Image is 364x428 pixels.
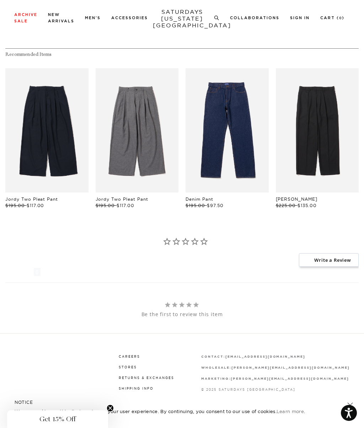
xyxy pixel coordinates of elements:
[201,387,350,392] p: © 2025 Saturdays [GEOGRAPHIC_DATA]
[39,415,76,423] span: Get 15% Off
[225,354,305,358] a: [EMAIL_ADDRESS][DOMAIN_NAME]
[96,203,115,208] span: $195.00
[290,16,310,20] a: Sign In
[15,408,324,415] p: We use cookies on this site to enhance your user experience. By continuing, you consent to our us...
[231,365,350,369] a: [PERSON_NAME][EMAIL_ADDRESS][DOMAIN_NAME]
[96,196,148,202] a: Jordy Two Pleat Pant
[27,203,44,208] span: $117.00
[186,196,213,202] a: Denim Pant
[277,408,304,414] a: Learn more
[201,377,231,380] strong: marketing:
[320,16,344,20] a: Cart (0)
[298,203,317,208] span: $135.00
[48,13,74,23] a: New Arrivals
[153,9,212,29] a: SATURDAYS[US_STATE][GEOGRAPHIC_DATA]
[5,203,25,208] span: $195.00
[276,196,317,202] a: [PERSON_NAME]
[14,13,37,23] a: Archive Sale
[299,253,359,267] span: Write a Review
[201,355,225,358] strong: contact:
[7,410,108,428] div: Get 15% OffClose teaser
[207,203,224,208] span: $97.50
[231,376,349,380] a: [PERSON_NAME][EMAIL_ADDRESS][DOMAIN_NAME]
[5,311,359,318] div: Be the first to review this item
[186,203,205,208] span: $195.00
[119,386,154,390] a: Shipping Info
[85,16,101,20] a: Men's
[230,16,279,20] a: Collaborations
[111,16,148,20] a: Accessories
[15,399,349,406] h5: NOTICE
[119,376,174,380] a: Returns & Exchanges
[339,17,342,20] small: 0
[5,196,58,202] a: Jordy Two Pleat Pant
[119,365,137,369] a: Stores
[119,354,140,358] a: Careers
[276,203,296,208] span: $225.00
[117,203,134,208] span: $117.00
[5,267,44,282] li: Reviews
[107,405,114,412] button: Close teaser
[201,366,231,369] strong: wholesale:
[5,52,359,58] h4: Recommended Items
